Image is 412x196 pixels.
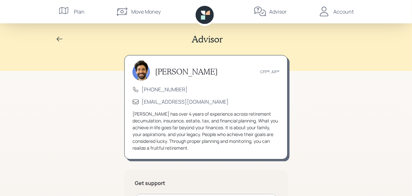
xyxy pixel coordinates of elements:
a: [EMAIL_ADDRESS][DOMAIN_NAME] [142,98,229,105]
div: Account [333,8,354,16]
div: Plan [74,8,85,16]
div: Advisor [269,8,287,16]
a: [PHONE_NUMBER] [142,86,188,93]
div: [PERSON_NAME] has over 4 years of experience across retirement decumulation, insurance, estate, t... [132,110,280,151]
h3: [PERSON_NAME] [155,67,218,76]
div: Move Money [131,8,161,16]
div: CFP®, AIF® [260,69,280,75]
img: eric-schwartz-headshot.png [132,60,150,81]
h5: Get support [135,180,277,186]
h2: Advisor [192,34,223,45]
